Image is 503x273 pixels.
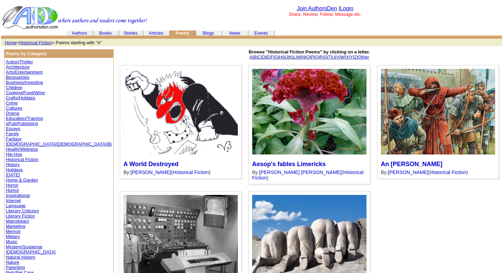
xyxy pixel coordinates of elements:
a: [PERSON_NAME] [PERSON_NAME] [259,170,342,175]
a: J [286,54,288,60]
a: Articles [149,30,164,36]
font: > > Poems starting with "A" [5,40,102,45]
a: Horror [6,183,18,188]
a: O [306,54,310,60]
a: Internet [6,198,21,203]
a: [DATE] [6,172,20,177]
a: Authors [72,30,87,36]
a: P [311,54,314,60]
a: Historical Fiction [6,157,38,162]
a: D [262,54,265,60]
a: Architecture [6,64,29,70]
a: T [328,54,331,60]
a: H [279,54,282,60]
a: I [283,54,285,60]
a: Books [99,30,113,36]
a: Mystery/Suspense [6,244,42,249]
a: Biographies [6,75,29,80]
img: header_logo2.gif [2,5,147,29]
a: [PERSON_NAME] [388,170,428,175]
a: B [254,54,257,60]
a: History [6,162,20,167]
a: Cooking/Food/Wine [6,90,45,95]
a: Blogs [203,30,214,36]
a: Aesop's fables Limericks [252,161,326,167]
a: R [320,54,323,60]
a: Children [6,85,22,90]
a: Y [350,54,353,60]
a: ePub/Publishing [6,121,38,126]
a: F [271,54,273,60]
a: Essays [6,126,20,131]
a: S [324,54,327,60]
a: Drama [6,111,19,116]
a: Z [354,54,357,60]
a: Education/Training [6,116,43,121]
a: Q [315,54,319,60]
a: Crafts/Hobbies [6,95,35,100]
a: Historical Fiction [173,170,209,175]
a: Literary Fiction [6,213,35,219]
a: X [346,54,349,60]
b: Poetry by Category [6,51,47,56]
a: Marketing [6,224,25,229]
a: Military [6,234,20,239]
a: Arts/Entertainment [6,70,43,75]
a: A [249,54,253,60]
a: Historical Fiction [252,170,363,181]
b: Browse "Historical Fiction Poems" by clicking on a letter. [249,49,370,54]
font: Books [99,30,112,36]
a: Events [254,30,268,36]
a: C [258,54,261,60]
a: [DEMOGRAPHIC_DATA]/[DEMOGRAPHIC_DATA]/Bi [6,141,112,147]
a: Memoir [6,229,21,234]
font: | [338,5,353,11]
a: V [336,54,339,60]
font: Share, Review, Follow, Message etc. [289,12,361,17]
a: Home [5,40,17,45]
a: Family [6,131,19,136]
a: E [267,54,270,60]
a: Hip-Hop [6,152,22,157]
font: | | | | | | | | | | | | | | | | | | | | | | | | | | [249,49,370,60]
a: Humor [6,188,19,193]
a: Health/Wellness [6,147,38,152]
a: News [229,30,241,36]
a: Holidays [6,167,23,172]
a: G [274,54,278,60]
div: By: ( ) [381,170,495,175]
a: Nature [6,260,19,265]
a: M [297,54,301,60]
a: Parenting [6,265,25,270]
a: Other [358,54,369,60]
a: Literary Criticism [6,208,39,213]
a: Natural History [6,255,35,260]
a: Action/Thriller [6,59,33,64]
a: Cultures [6,106,22,111]
a: Inspirational [6,193,30,198]
a: [DEMOGRAPHIC_DATA] [6,249,55,255]
a: K [289,54,292,60]
a: Stories [124,30,137,36]
a: U [332,54,335,60]
a: Join AuthorsDen [297,5,337,11]
a: N [302,54,305,60]
a: Music [6,239,17,244]
a: Fantasy [6,136,22,141]
a: Crime [6,100,18,106]
a: Language [6,203,26,208]
a: Historical Fiction [430,170,466,175]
